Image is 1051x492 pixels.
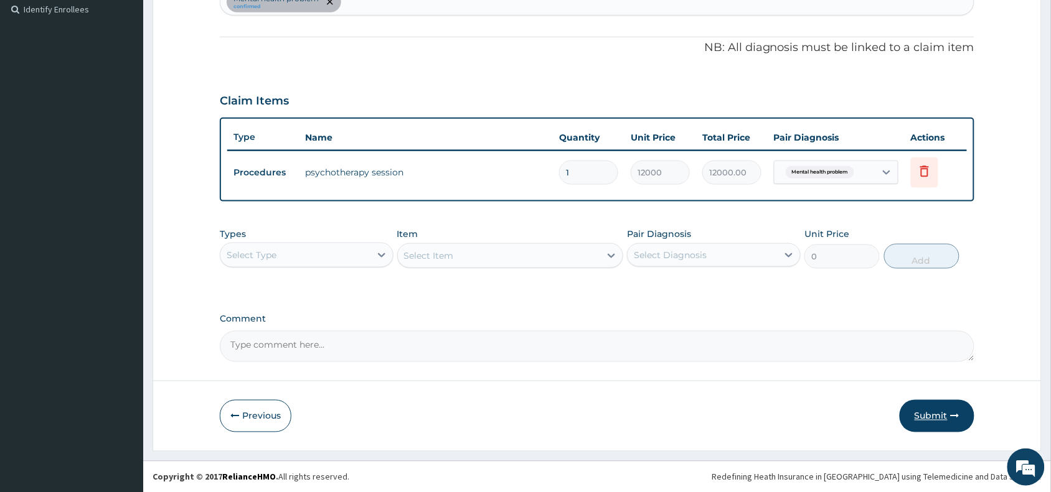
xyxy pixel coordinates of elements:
[804,228,849,240] label: Unit Price
[634,249,707,261] div: Select Diagnosis
[227,161,299,184] td: Procedures
[204,6,234,36] div: Minimize live chat window
[696,125,768,150] th: Total Price
[553,125,624,150] th: Quantity
[905,125,967,150] th: Actions
[624,125,696,150] th: Unit Price
[900,400,974,432] button: Submit
[884,244,959,269] button: Add
[153,471,278,483] strong: Copyright © 2017 .
[397,228,418,240] label: Item
[227,126,299,149] th: Type
[220,40,974,56] p: NB: All diagnosis must be linked to a claim item
[220,95,289,108] h3: Claim Items
[786,166,854,179] span: Mental health problem
[6,340,237,383] textarea: Type your message and hit 'Enter'
[768,125,905,150] th: Pair Diagnosis
[227,249,276,261] div: Select Type
[712,471,1042,483] div: Redefining Heath Insurance in [GEOGRAPHIC_DATA] using Telemedicine and Data Science!
[220,313,974,324] label: Comment
[65,70,209,86] div: Chat with us now
[220,400,291,432] button: Previous
[299,160,553,185] td: psychotherapy session
[233,4,319,10] small: confirmed
[299,125,553,150] th: Name
[72,157,172,282] span: We're online!
[627,228,691,240] label: Pair Diagnosis
[23,62,50,93] img: d_794563401_company_1708531726252_794563401
[220,229,246,239] label: Types
[222,471,276,483] a: RelianceHMO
